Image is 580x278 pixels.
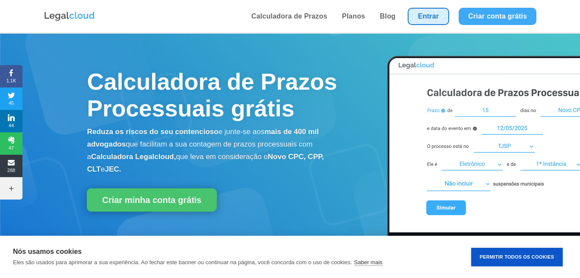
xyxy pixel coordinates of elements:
[87,128,319,148] b: mais de 400 mil advogados
[13,259,352,266] p: Eles são usados para aprimorar a sua experiência. Ao fechar este banner ou continuar na página, v...
[87,188,216,212] a: Criar minha conta grátis
[354,259,383,266] a: Saber mais
[91,153,176,161] b: Calculadora Legalcloud,
[13,248,82,255] strong: Nós usamos cookies
[87,69,337,121] span: Calculadora de Prazos Processuais grátis
[87,153,324,173] b: Novo CPC, CPP, CLT
[105,165,121,173] b: JEC.
[87,126,348,175] p: e junte-se aos que facilitam a sua contagem de prazos processuais com a que leva em consideração o e
[408,8,449,25] a: Entrar
[459,8,536,25] a: Criar conta grátis
[87,128,218,136] b: Reduza os riscos do seu contencioso
[471,248,563,266] button: Permitir Todos os Cookies
[44,11,95,22] img: Logo da Legalcloud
